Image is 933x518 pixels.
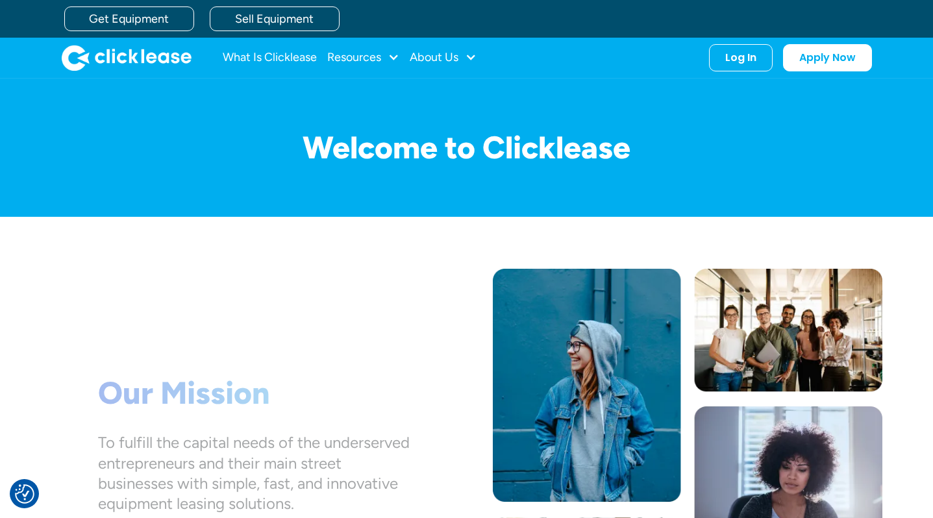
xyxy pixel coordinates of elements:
[15,484,34,504] img: Revisit consent button
[783,44,872,71] a: Apply Now
[51,130,882,165] h1: Welcome to Clicklease
[327,45,399,71] div: Resources
[62,45,192,71] img: Clicklease logo
[98,432,410,513] div: To fulfill the capital needs of the underserved entrepreneurs and their main street businesses wi...
[725,51,756,64] div: Log In
[15,484,34,504] button: Consent Preferences
[98,375,410,412] h1: Our Mission
[64,6,194,31] a: Get Equipment
[410,45,477,71] div: About Us
[62,45,192,71] a: home
[223,45,317,71] a: What Is Clicklease
[210,6,340,31] a: Sell Equipment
